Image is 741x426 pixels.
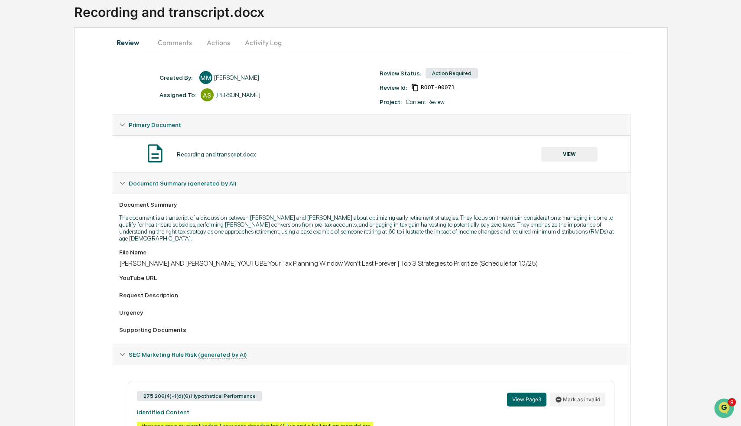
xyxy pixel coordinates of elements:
span: [DATE] [77,118,94,125]
span: [PERSON_NAME] [27,118,70,125]
div: SEC Marketing Rule Risk (generated by AI) [112,344,630,365]
div: Review Id: [380,84,407,91]
span: SEC Marketing Rule Risk [129,351,247,358]
span: Attestations [71,177,107,186]
div: Supporting Documents [119,326,623,333]
div: Urgency [119,309,623,316]
strong: Identified Content: [137,409,191,416]
button: View Page3 [507,393,546,406]
div: [PERSON_NAME] [215,91,260,98]
div: [PERSON_NAME] AND [PERSON_NAME] YOUTUBE Your Tax Planning Window Won’t Last Forever | Top 3 Strat... [119,259,623,267]
div: 🖐️ [9,178,16,185]
span: Document Summary [129,180,237,187]
div: AS [201,88,214,101]
button: Mark as invalid [550,393,605,406]
img: 1746055101610-c473b297-6a78-478c-a979-82029cc54cd1 [17,142,24,149]
div: Document Summary (generated by AI) [112,173,630,194]
p: How can we help? [9,18,158,32]
button: VIEW [541,147,598,162]
div: Project: [380,98,402,105]
div: Primary Document [112,135,630,172]
div: File Name [119,249,623,256]
div: 🗄️ [63,178,70,185]
div: Recording and transcript.docx [177,151,256,158]
a: Powered byPylon [61,215,105,221]
div: Review Status: [380,70,421,77]
a: 🖐️Preclearance [5,174,59,189]
div: Request Description [119,292,623,299]
img: Dave Feldman [9,110,23,124]
iframe: Open customer support [713,397,737,421]
img: Jack Rasmussen [9,133,23,147]
div: Assigned To: [159,91,196,98]
div: YouTube URL [119,274,623,281]
div: Created By: ‎ ‎ [159,74,195,81]
span: Pylon [86,215,105,221]
div: Primary Document [112,114,630,135]
div: 🔎 [9,195,16,202]
div: [PERSON_NAME] [214,74,259,81]
div: We're available if you need us! [39,75,119,82]
div: secondary tabs example [112,32,630,53]
div: 275.206(4)-1(d)(6) Hypothetical Performance [137,391,262,401]
div: Document Summary (generated by AI) [112,194,630,344]
img: 1746055101610-c473b297-6a78-478c-a979-82029cc54cd1 [17,118,24,125]
div: MM [199,71,212,84]
span: Preclearance [17,177,56,186]
button: Comments [151,32,199,53]
span: fdef114d-a679-4353-9eeb-e57802c5d2cf [421,84,455,91]
a: 🔎Data Lookup [5,190,58,206]
div: Start new chat [39,66,142,75]
div: Content Review [406,98,445,105]
img: Document Icon [144,143,166,164]
button: Actions [199,32,238,53]
span: [DATE] [77,141,94,148]
span: Primary Document [129,121,181,128]
a: 🗄️Attestations [59,174,111,189]
span: Data Lookup [17,194,55,202]
span: [PERSON_NAME] [27,141,70,148]
button: Review [112,32,151,53]
div: Past conversations [9,96,58,103]
button: See all [134,94,158,105]
div: Action Required [426,68,478,78]
span: • [72,118,75,125]
img: 1746055101610-c473b297-6a78-478c-a979-82029cc54cd1 [9,66,24,82]
span: • [72,141,75,148]
p: The document is a transcript of a discussion between [PERSON_NAME] and [PERSON_NAME] about optimi... [119,214,623,242]
div: Document Summary [119,201,623,208]
button: Start new chat [147,69,158,79]
button: Activity Log [238,32,289,53]
u: (generated by AI) [198,351,247,358]
img: 8933085812038_c878075ebb4cc5468115_72.jpg [18,66,34,82]
u: (generated by AI) [188,180,237,187]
